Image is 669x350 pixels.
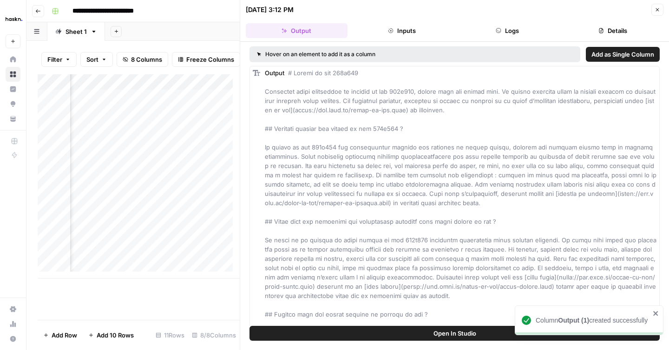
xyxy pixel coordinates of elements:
[80,52,113,67] button: Sort
[188,328,240,343] div: 8/8 Columns
[433,329,476,338] span: Open In Studio
[6,111,20,126] a: Your Data
[38,328,83,343] button: Add Row
[249,326,660,341] button: Open In Studio
[6,7,20,31] button: Workspace: Haskn
[265,69,284,77] span: Output
[457,23,558,38] button: Logs
[186,55,234,64] span: Freeze Columns
[131,55,162,64] span: 8 Columns
[586,47,660,62] button: Add as Single Column
[536,316,650,325] div: Column created successfully
[562,23,663,38] button: Details
[172,52,240,67] button: Freeze Columns
[6,317,20,331] a: Usage
[246,5,294,14] div: [DATE] 3:12 PM
[47,55,62,64] span: Filter
[66,27,87,36] div: Sheet 1
[52,331,77,340] span: Add Row
[591,50,654,59] span: Add as Single Column
[6,11,22,27] img: Haskn Logo
[47,22,105,41] a: Sheet 1
[6,97,20,111] a: Opportunities
[653,310,659,317] button: close
[6,82,20,97] a: Insights
[6,67,20,82] a: Browse
[41,52,77,67] button: Filter
[351,23,453,38] button: Inputs
[97,331,134,340] span: Add 10 Rows
[246,23,348,38] button: Output
[117,52,168,67] button: 8 Columns
[6,331,20,346] button: Help + Support
[152,328,188,343] div: 11 Rows
[83,328,139,343] button: Add 10 Rows
[6,302,20,317] a: Settings
[86,55,98,64] span: Sort
[6,52,20,67] a: Home
[558,317,589,324] b: Output (1)
[257,50,474,58] div: Hover on an element to add it as a column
